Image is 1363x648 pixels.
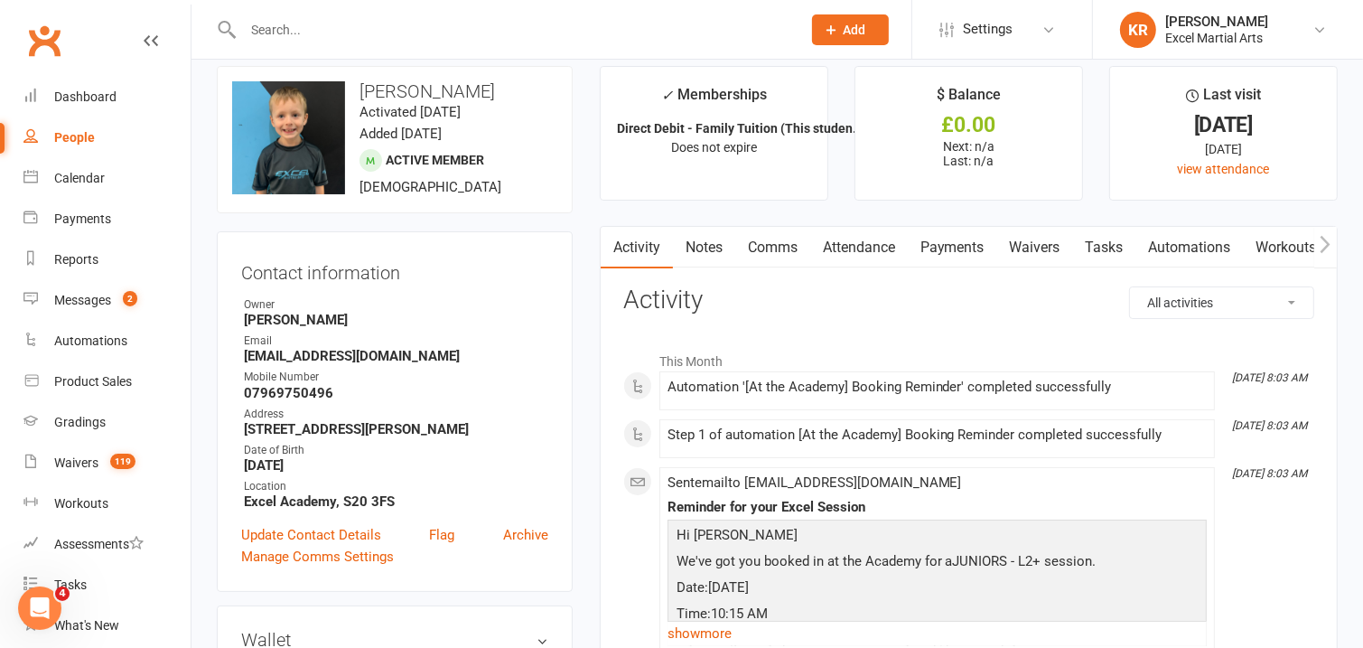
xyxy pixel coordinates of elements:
[244,385,548,401] strong: 07969750496
[503,524,548,546] a: Archive
[672,524,1202,550] p: Hi [PERSON_NAME]
[23,321,191,362] a: Automations
[241,546,394,568] a: Manage Comms Settings
[54,374,132,389] div: Product Sales
[241,256,548,283] h3: Contact information
[359,126,442,142] time: Added [DATE]
[844,23,866,37] span: Add
[244,442,548,459] div: Date of Birth
[54,415,106,429] div: Gradings
[1244,227,1330,268] a: Workouts
[810,227,908,268] a: Attendance
[23,158,191,199] a: Calendar
[54,537,144,551] div: Assessments
[1165,14,1268,30] div: [PERSON_NAME]
[623,343,1314,371] li: This Month
[1120,12,1156,48] div: KR
[937,83,1001,116] div: $ Balance
[667,500,1207,515] div: Reminder for your Excel Session
[110,454,135,469] span: 119
[244,333,548,350] div: Email
[54,618,119,633] div: What's New
[601,227,673,268] a: Activity
[667,380,1207,395] div: Automation '[At the Academy] Booking Reminder' completed successfully
[623,286,1314,315] h3: Activity
[54,89,117,104] div: Dashboard
[677,553,953,569] span: We've got you booked in at the Academy for a
[908,227,997,268] a: Payments
[617,121,864,136] strong: Direct Debit - Family Tuition (This studen...
[735,227,810,268] a: Comms
[23,606,191,646] a: What's New
[386,153,484,167] span: Active member
[18,587,61,630] iframe: Intercom live chat
[661,87,673,104] i: ✓
[671,140,757,155] span: Does not expire
[23,565,191,606] a: Tasks
[677,606,711,622] span: Time:
[23,484,191,524] a: Workouts
[23,77,191,117] a: Dashboard
[244,421,548,437] strong: [STREET_ADDRESS][PERSON_NAME]
[123,291,137,306] span: 2
[1165,30,1268,46] div: Excel Martial Arts
[1232,419,1307,432] i: [DATE] 8:03 AM
[667,621,1207,646] a: show more
[667,427,1207,443] div: Step 1 of automation [At the Academy] Booking Reminder completed successfully
[23,402,191,443] a: Gradings
[672,603,1202,629] p: 10:15 AM
[55,587,70,601] span: 4
[661,83,767,117] div: Memberships
[872,116,1066,135] div: £0.00
[359,179,501,195] span: [DEMOGRAPHIC_DATA]
[54,211,111,226] div: Payments
[244,493,548,510] strong: Excel Academy, S20 3FS
[54,130,95,145] div: People
[672,577,1202,603] p: [DATE]
[23,443,191,484] a: Waivers 119
[22,18,67,63] a: Clubworx
[1232,467,1307,480] i: [DATE] 8:03 AM
[359,104,461,120] time: Activated [DATE]
[1136,227,1244,268] a: Automations
[232,81,345,194] img: image1693641107.png
[667,474,962,491] span: Sent email to [EMAIL_ADDRESS][DOMAIN_NAME]
[963,9,1013,50] span: Settings
[244,457,548,474] strong: [DATE]
[244,296,548,314] div: Owner
[54,171,105,185] div: Calendar
[872,139,1066,168] p: Next: n/a Last: n/a
[23,362,191,402] a: Product Sales
[1073,227,1136,268] a: Tasks
[244,369,548,386] div: Mobile Number
[677,579,708,596] span: Date:
[812,14,889,45] button: Add
[23,117,191,158] a: People
[1232,371,1307,384] i: [DATE] 8:03 AM
[232,81,557,101] h3: [PERSON_NAME]
[54,496,108,511] div: Workouts
[23,199,191,239] a: Payments
[1126,116,1321,135] div: [DATE]
[54,333,127,348] div: Automations
[429,524,454,546] a: Flag
[1177,162,1269,176] a: view attendance
[244,478,548,495] div: Location
[1186,83,1261,116] div: Last visit
[672,550,1202,577] p: JUNIORS - L2+
[241,524,381,546] a: Update Contact Details
[238,17,789,42] input: Search...
[23,524,191,565] a: Assessments
[997,227,1073,268] a: Waivers
[244,348,548,364] strong: [EMAIL_ADDRESS][DOMAIN_NAME]
[673,227,735,268] a: Notes
[1126,139,1321,159] div: [DATE]
[54,578,87,592] div: Tasks
[244,406,548,423] div: Address
[54,293,111,307] div: Messages
[54,252,98,267] div: Reports
[23,239,191,280] a: Reports
[23,280,191,321] a: Messages 2
[1045,553,1097,569] span: session.
[54,455,98,470] div: Waivers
